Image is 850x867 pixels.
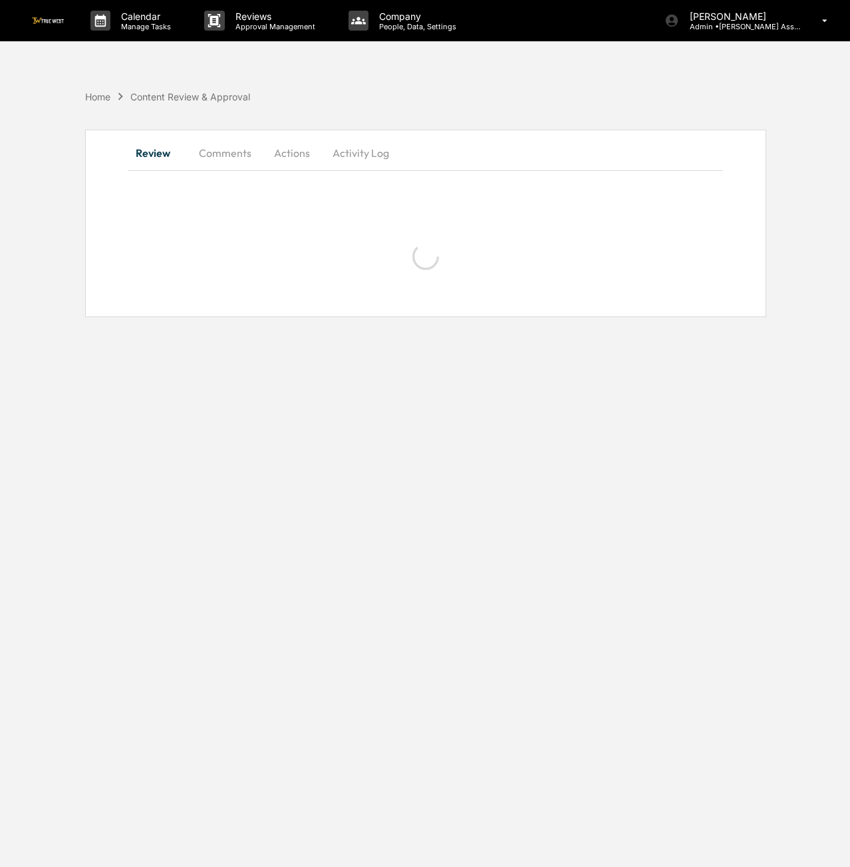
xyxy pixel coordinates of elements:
[130,91,250,102] div: Content Review & Approval
[225,22,322,31] p: Approval Management
[679,22,803,31] p: Admin • [PERSON_NAME] Asset Management
[368,11,463,22] p: Company
[110,22,178,31] p: Manage Tasks
[32,17,64,23] img: logo
[322,137,400,169] button: Activity Log
[110,11,178,22] p: Calendar
[128,137,188,169] button: Review
[679,11,803,22] p: [PERSON_NAME]
[188,137,262,169] button: Comments
[368,22,463,31] p: People, Data, Settings
[85,91,110,102] div: Home
[128,137,724,169] div: secondary tabs example
[225,11,322,22] p: Reviews
[262,137,322,169] button: Actions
